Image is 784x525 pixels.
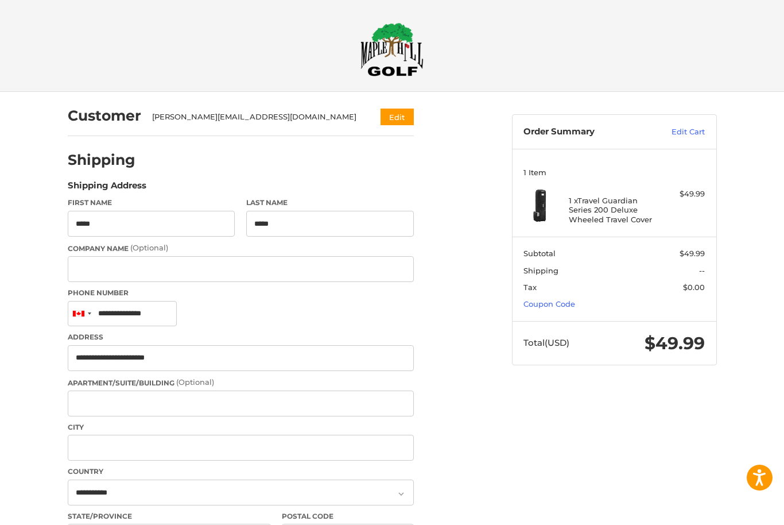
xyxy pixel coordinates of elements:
small: (Optional) [130,243,168,252]
legend: Shipping Address [68,179,146,198]
h3: Order Summary [523,126,647,138]
h2: Shipping [68,151,135,169]
span: $0.00 [683,283,705,292]
img: Maple Hill Golf [360,22,424,76]
h2: Customer [68,107,141,125]
span: Shipping [523,266,558,275]
small: (Optional) [176,377,214,387]
label: Country [68,466,414,477]
span: -- [699,266,705,275]
label: Company Name [68,242,414,254]
label: First Name [68,198,235,208]
h3: 1 Item [523,168,705,177]
span: Tax [523,283,537,292]
button: Edit [381,109,414,125]
label: State/Province [68,511,271,522]
div: Canada: +1 [68,302,95,326]
label: City [68,422,414,433]
label: Phone Number [68,288,414,298]
a: Edit Cart [647,126,705,138]
div: [PERSON_NAME][EMAIL_ADDRESS][DOMAIN_NAME] [152,111,358,123]
span: Total (USD) [523,337,569,348]
label: Last Name [246,198,414,208]
label: Address [68,332,414,342]
span: $49.99 [680,249,705,258]
h4: 1 x Travel Guardian Series 200 Deluxe Wheeled Travel Cover [569,196,657,224]
span: $49.99 [645,333,705,354]
span: Subtotal [523,249,556,258]
label: Apartment/Suite/Building [68,377,414,388]
div: $49.99 [659,188,705,200]
label: Postal Code [282,511,414,522]
a: Coupon Code [523,299,575,308]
